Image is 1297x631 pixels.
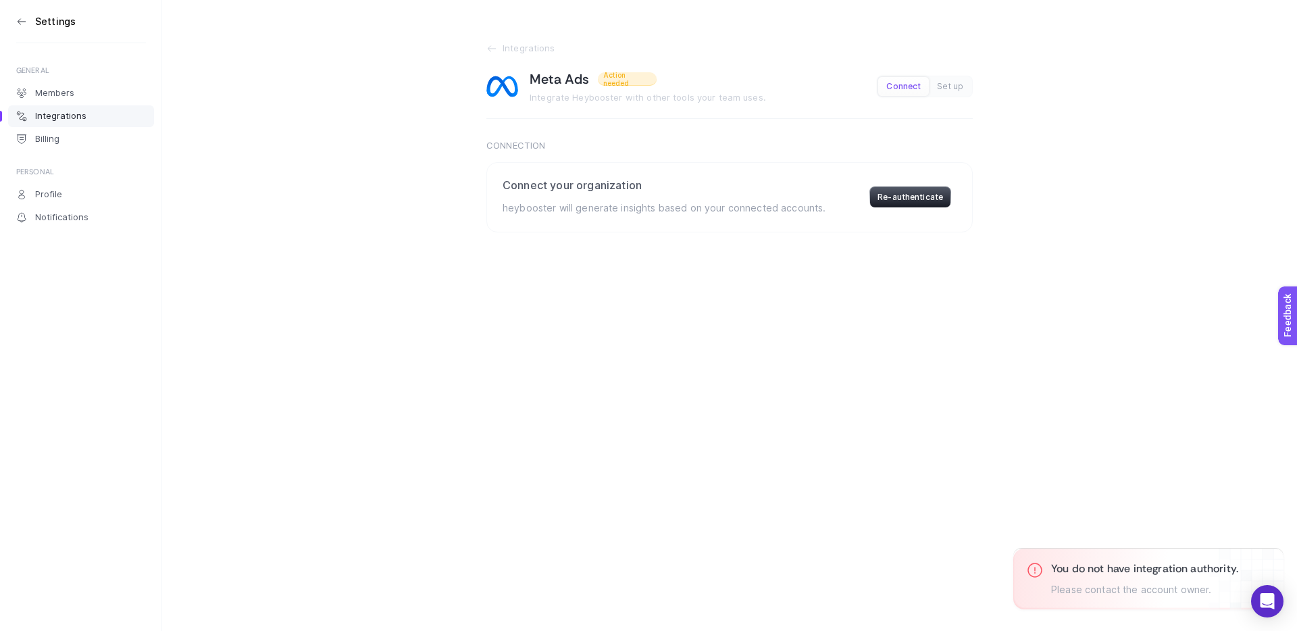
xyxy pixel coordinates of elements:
[503,200,825,216] p: heybooster will generate insights based on your connected accounts.
[1051,584,1238,596] p: Please contact the account owner.
[1251,585,1283,617] div: Open Intercom Messenger
[503,43,555,54] span: Integrations
[35,88,74,99] span: Members
[35,16,76,27] h3: Settings
[869,186,951,208] button: Re-authenticate
[8,105,154,127] a: Integrations
[8,82,154,104] a: Members
[937,82,963,92] span: Set up
[8,207,154,228] a: Notifications
[603,71,651,87] span: Action needed
[503,178,825,192] h2: Connect your organization
[35,134,59,145] span: Billing
[1051,562,1238,576] h3: You do not have integration authority.
[8,128,154,150] a: Billing
[929,77,971,96] button: Set up
[530,92,766,103] span: Integrate Heybooster with other tools your team uses.
[878,77,929,96] button: Connect
[16,65,146,76] div: GENERAL
[35,189,62,200] span: Profile
[530,70,590,88] h1: Meta Ads
[486,43,973,54] a: Integrations
[8,184,154,205] a: Profile
[886,82,921,92] span: Connect
[486,141,973,151] h3: Connection
[8,4,51,15] span: Feedback
[35,111,86,122] span: Integrations
[35,212,88,223] span: Notifications
[16,166,146,177] div: PERSONAL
